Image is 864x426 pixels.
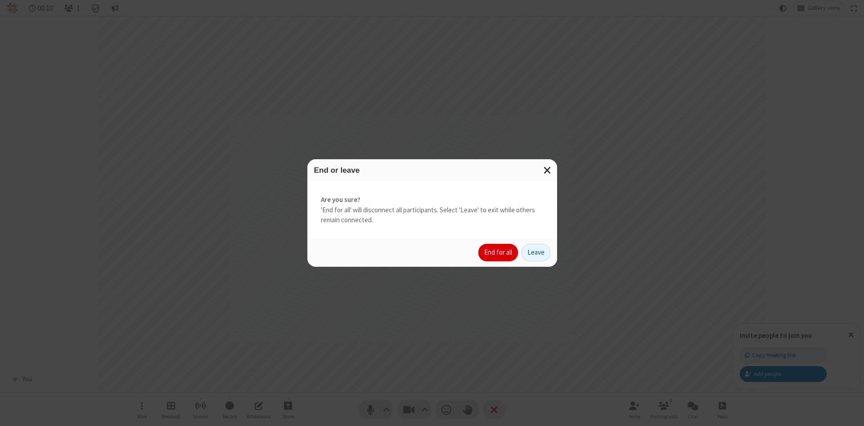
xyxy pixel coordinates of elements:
strong: Are you sure? [321,195,544,205]
button: Leave [522,244,550,262]
div: 'End for all' will disconnect all participants. Select 'Leave' to exit while others remain connec... [307,181,557,239]
button: Close modal [538,159,557,181]
button: End for all [478,244,518,262]
h3: End or leave [314,166,550,175]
